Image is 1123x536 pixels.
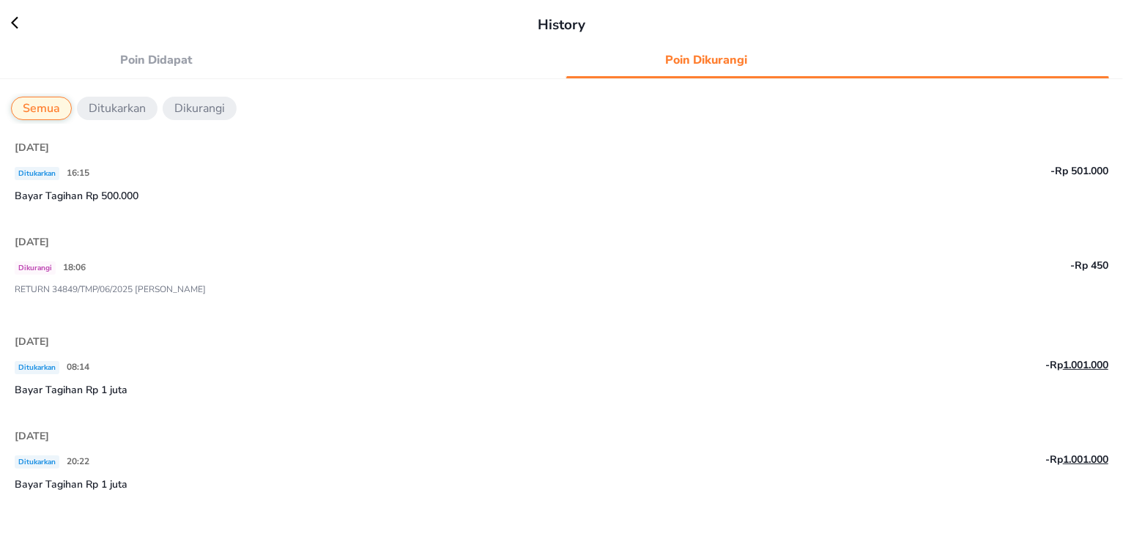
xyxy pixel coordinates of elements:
span: Ditukarkan [15,167,59,180]
span: [DATE] [15,141,49,155]
tcxspan: Call 1.001.000 via 3CX [1063,358,1108,372]
a: Poin Didapat [15,48,557,73]
span: 08:14 [67,361,89,373]
span: Ditukarkan [15,361,59,374]
span: [DATE] [15,429,49,443]
p: -Rp [653,452,1108,467]
p: Bayar Tagihan Rp 1 juta [15,477,1108,492]
p: History [538,15,585,36]
p: Ditukarkan [89,100,146,117]
span: 20:22 [67,455,89,467]
button: Ditukarkan [77,97,157,120]
span: [DATE] [15,235,49,249]
button: Semua [11,97,72,120]
span: 18:06 [63,261,86,273]
p: Bayar Tagihan Rp 1 juta [15,382,1108,398]
button: Dikurangi [163,97,237,120]
tcxspan: Call 1.001.000 via 3CX [1063,453,1108,466]
p: -Rp 501.000 [653,163,1108,179]
span: Ditukarkan [15,455,59,469]
div: loyalty history tabs [11,43,1112,73]
span: 16:15 [67,167,89,179]
span: Dikurangi [15,261,56,275]
p: Bayar Tagihan Rp 500.000 [15,188,1108,204]
p: -Rp [653,357,1108,373]
p: Semua [23,100,60,117]
span: Poin Dikurangi [575,50,838,70]
span: [DATE] [15,335,49,349]
p: Dikurangi [174,100,225,117]
a: Poin Dikurangi [566,48,1108,73]
p: -Rp 450 [653,258,1108,273]
p: RETURN 34849/TMP/06/2025 [PERSON_NAME] [15,283,1108,303]
span: Poin Didapat [24,50,287,70]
